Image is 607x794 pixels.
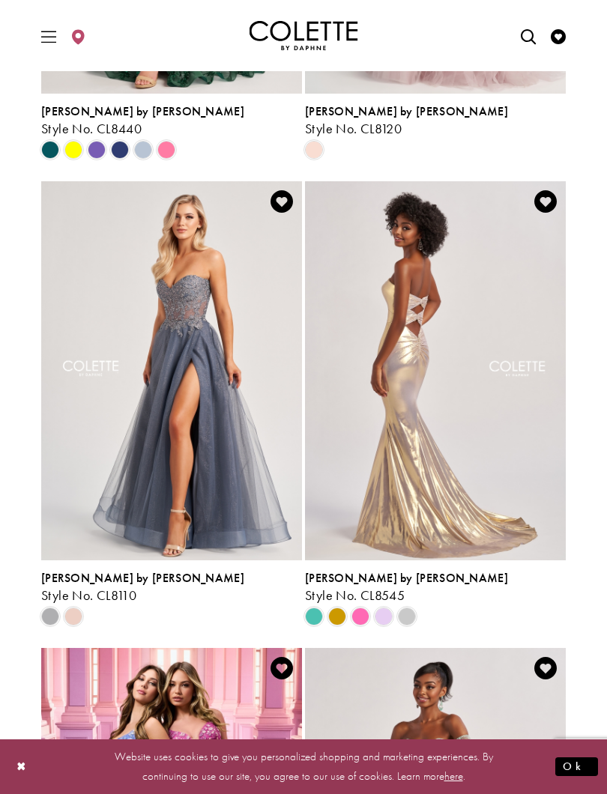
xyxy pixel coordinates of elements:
[250,21,358,51] a: Colette by Daphne Homepage
[250,21,358,51] img: Colette by Daphne
[41,570,244,586] span: [PERSON_NAME] by [PERSON_NAME]
[328,607,346,625] i: Gold
[41,103,244,119] span: [PERSON_NAME] by [PERSON_NAME]
[375,607,393,625] i: Lilac
[9,754,34,780] button: Close Dialog
[41,181,302,560] a: Visit Colette by Daphne Style No. CL8110 Page
[305,105,566,136] div: Colette by Daphne Style No. CL8120
[305,587,405,604] span: Style No. CL8545
[64,607,82,625] i: Rose
[41,105,302,136] div: Colette by Daphne Style No. CL8440
[530,652,561,684] a: Add to Wishlist
[555,757,598,776] button: Submit Dialog
[305,103,508,119] span: [PERSON_NAME] by [PERSON_NAME]
[108,746,499,787] p: Website uses cookies to give you personalized shopping and marketing experiences. By continuing t...
[517,15,540,56] a: Open Search dialog
[398,607,416,625] i: Silver
[305,572,566,603] div: Colette by Daphne Style No. CL8545
[88,141,106,159] i: Violet
[41,587,136,604] span: Style No. CL8110
[305,141,323,159] i: Blush
[266,652,298,684] a: Add to Wishlist
[34,12,94,60] div: Header Menu Left. Buttons: Hamburger menu , Store Locator
[37,15,60,56] span: Toggle Main Navigation Menu
[41,120,142,137] span: Style No. CL8440
[64,141,82,159] i: Yellow
[305,120,402,137] span: Style No. CL8120
[41,607,59,625] i: Steel
[514,12,573,60] div: Header Menu. Buttons: Search, Wishlist
[266,186,298,217] a: Add to Wishlist
[305,181,566,560] a: Visit Colette by Daphne Style No. CL8545 Page
[41,141,59,159] i: Spruce
[305,607,323,625] i: Aqua
[530,186,561,217] a: Add to Wishlist
[351,607,369,625] i: Pink
[134,141,152,159] i: Ice Blue
[111,141,129,159] i: Navy Blue
[547,15,570,56] a: Visit Wishlist Page
[444,769,463,784] a: here
[157,141,175,159] i: Cotton Candy
[305,570,508,586] span: [PERSON_NAME] by [PERSON_NAME]
[41,572,302,603] div: Colette by Daphne Style No. CL8110
[67,15,89,56] a: Visit Store Locator page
